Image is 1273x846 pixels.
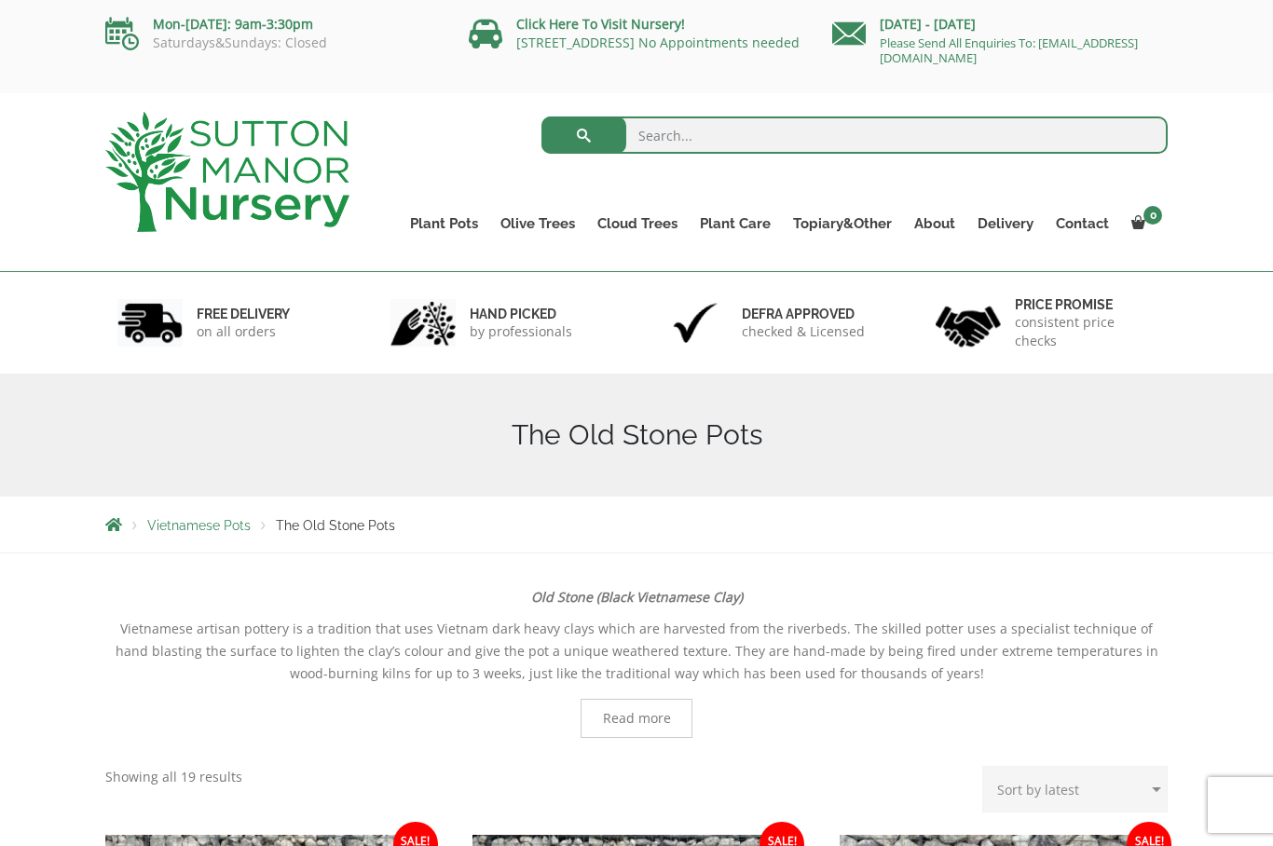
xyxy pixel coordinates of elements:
nav: Breadcrumbs [105,517,1168,532]
img: 4.jpg [936,294,1001,351]
a: [STREET_ADDRESS] No Appointments needed [516,34,800,51]
span: The Old Stone Pots [276,518,395,533]
img: 3.jpg [663,299,728,347]
h6: Defra approved [742,306,865,322]
a: Delivery [966,211,1045,237]
h6: hand picked [470,306,572,322]
p: consistent price checks [1015,313,1157,350]
a: Topiary&Other [782,211,903,237]
img: 2.jpg [390,299,456,347]
a: Plant Pots [399,211,489,237]
a: Contact [1045,211,1120,237]
a: Plant Care [689,211,782,237]
a: Click Here To Visit Nursery! [516,15,685,33]
img: logo [105,112,349,232]
p: Saturdays&Sundays: Closed [105,35,441,50]
strong: Old Stone (Black Vietnamese Clay) [531,588,743,606]
a: Vietnamese Pots [147,518,251,533]
p: Mon-[DATE]: 9am-3:30pm [105,13,441,35]
h1: The Old Stone Pots [105,418,1168,452]
input: Search... [541,116,1169,154]
p: by professionals [470,322,572,341]
img: 1.jpg [117,299,183,347]
p: Vietnamese artisan pottery is a tradition that uses Vietnam dark heavy clays which are harvested ... [105,618,1168,685]
p: on all orders [197,322,290,341]
h6: FREE DELIVERY [197,306,290,322]
span: Read more [603,712,671,725]
h6: Price promise [1015,296,1157,313]
select: Shop order [982,766,1168,812]
p: checked & Licensed [742,322,865,341]
p: [DATE] - [DATE] [832,13,1168,35]
span: 0 [1143,206,1162,225]
a: About [903,211,966,237]
a: Please Send All Enquiries To: [EMAIL_ADDRESS][DOMAIN_NAME] [880,34,1138,66]
a: 0 [1120,211,1168,237]
a: Cloud Trees [586,211,689,237]
a: Olive Trees [489,211,586,237]
p: Showing all 19 results [105,766,242,788]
